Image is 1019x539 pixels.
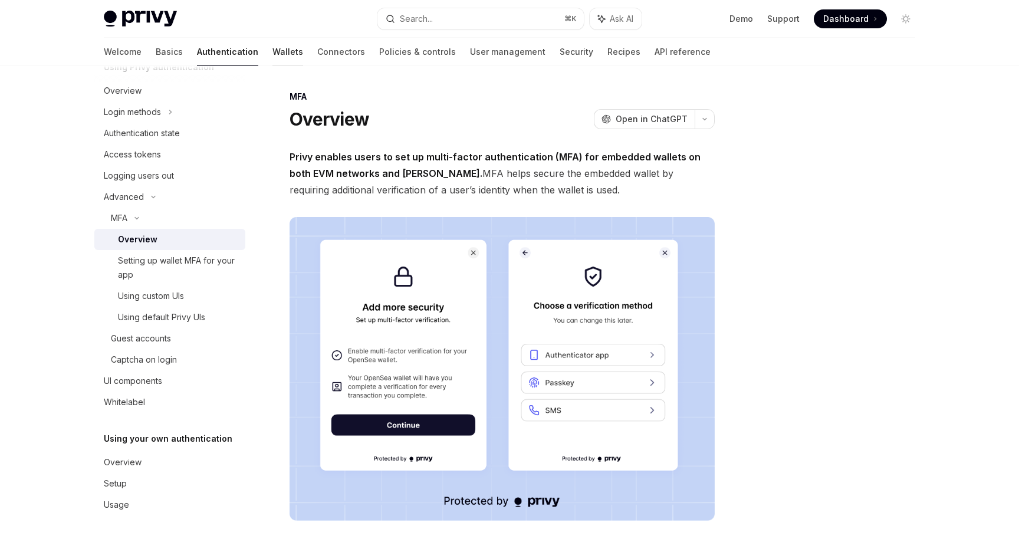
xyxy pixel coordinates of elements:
button: Search...⌘K [377,8,584,29]
a: Overview [94,80,245,101]
a: Welcome [104,38,142,66]
span: Open in ChatGPT [616,113,688,125]
div: Setup [104,476,127,491]
span: Ask AI [610,13,633,25]
a: Basics [156,38,183,66]
a: Guest accounts [94,328,245,349]
a: Setup [94,473,245,494]
a: Security [560,38,593,66]
a: Policies & controls [379,38,456,66]
div: Authentication state [104,126,180,140]
button: Toggle dark mode [896,9,915,28]
a: Captcha on login [94,349,245,370]
a: Overview [94,452,245,473]
div: MFA [111,211,127,225]
div: Using custom UIs [118,289,184,303]
div: Overview [104,455,142,469]
div: Usage [104,498,129,512]
div: UI components [104,374,162,388]
button: Open in ChatGPT [594,109,695,129]
a: Logging users out [94,165,245,186]
a: Usage [94,494,245,515]
img: light logo [104,11,177,27]
button: Ask AI [590,8,642,29]
div: Whitelabel [104,395,145,409]
h5: Using your own authentication [104,432,232,446]
div: Overview [118,232,157,247]
div: Using default Privy UIs [118,310,205,324]
a: Recipes [607,38,640,66]
a: Support [767,13,800,25]
span: MFA helps secure the embedded wallet by requiring additional verification of a user’s identity wh... [290,149,715,198]
a: Dashboard [814,9,887,28]
div: Advanced [104,190,144,204]
a: Using custom UIs [94,285,245,307]
span: ⌘ K [564,14,577,24]
a: Overview [94,229,245,250]
div: Logging users out [104,169,174,183]
a: Access tokens [94,144,245,165]
a: UI components [94,370,245,392]
a: Demo [729,13,753,25]
h1: Overview [290,109,369,130]
div: Search... [400,12,433,26]
div: Login methods [104,105,161,119]
strong: Privy enables users to set up multi-factor authentication (MFA) for embedded wallets on both EVM ... [290,151,701,179]
a: Whitelabel [94,392,245,413]
div: MFA [290,91,715,103]
div: Setting up wallet MFA for your app [118,254,238,282]
a: Setting up wallet MFA for your app [94,250,245,285]
div: Captcha on login [111,353,177,367]
a: Authentication state [94,123,245,144]
span: Dashboard [823,13,869,25]
a: User management [470,38,545,66]
a: Using default Privy UIs [94,307,245,328]
a: Connectors [317,38,365,66]
a: API reference [655,38,711,66]
div: Guest accounts [111,331,171,346]
a: Authentication [197,38,258,66]
a: Wallets [272,38,303,66]
div: Access tokens [104,147,161,162]
img: images/MFA.png [290,217,715,521]
div: Overview [104,84,142,98]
